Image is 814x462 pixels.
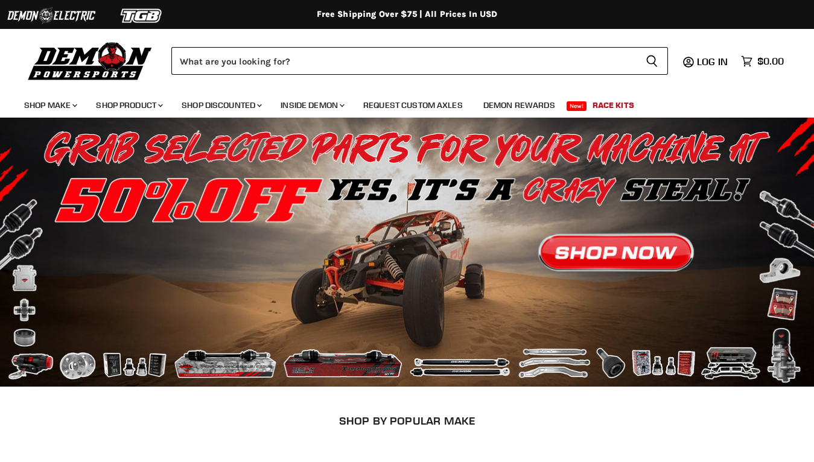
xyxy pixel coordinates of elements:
[583,93,643,118] a: Race Kits
[6,4,97,27] img: Demon Electric Logo 2
[757,55,784,67] span: $0.00
[272,93,352,118] a: Inside Demon
[171,47,668,75] form: Product
[474,93,564,118] a: Demon Rewards
[567,101,587,111] span: New!
[15,414,800,427] h2: SHOP BY POPULAR MAKE
[15,88,781,118] ul: Main menu
[24,39,156,82] img: Demon Powersports
[636,47,668,75] button: Search
[15,93,84,118] a: Shop Make
[97,4,187,27] img: TGB Logo 2
[173,93,269,118] a: Shop Discounted
[354,93,472,118] a: Request Custom Axles
[735,52,790,70] a: $0.00
[697,55,728,68] span: Log in
[171,47,636,75] input: Search
[692,56,735,67] a: Log in
[87,93,170,118] a: Shop Product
